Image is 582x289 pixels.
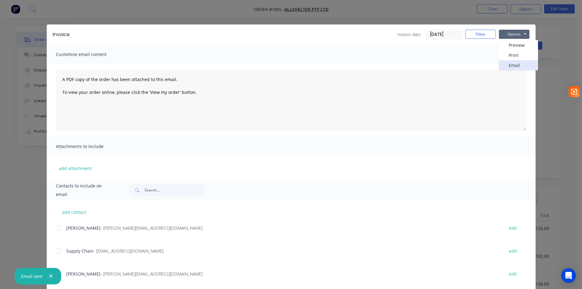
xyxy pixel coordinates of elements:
button: Options [499,30,529,39]
span: Invoice date [397,31,421,38]
span: Contacts to include on email [56,182,114,199]
button: edit [505,270,521,278]
button: edit [505,224,521,232]
span: - [EMAIL_ADDRESS][DOMAIN_NAME] [93,248,163,254]
textarea: A PDF copy of the order has been attached to this email. To view your order online, please click ... [56,70,526,131]
button: add contact [56,207,93,217]
span: Supply Chain [66,248,93,254]
div: Email sent [21,273,42,280]
span: Customise email content [56,50,123,59]
button: edit [505,247,521,255]
div: Open Intercom Messenger [561,268,576,283]
button: Email [499,60,538,70]
span: Attachments to include [56,142,123,151]
span: [PERSON_NAME] [66,271,101,277]
span: - [PERSON_NAME][EMAIL_ADDRESS][DOMAIN_NAME] [101,225,203,231]
button: Close [465,30,496,39]
button: add attachment [56,164,95,173]
button: Print [499,50,538,60]
div: Invoice [53,31,70,38]
input: Search... [145,184,205,196]
span: - [PERSON_NAME][EMAIL_ADDRESS][DOMAIN_NAME] [101,271,203,277]
button: Preview [499,40,538,50]
span: [PERSON_NAME] [66,225,101,231]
